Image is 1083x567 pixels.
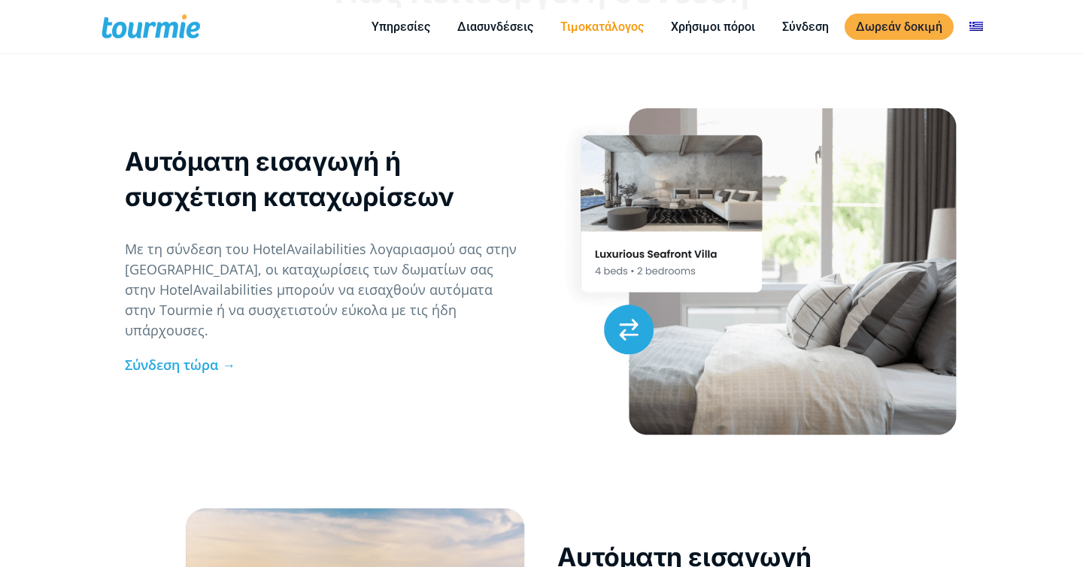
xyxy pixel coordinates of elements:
a: Αλλαγή σε [958,17,994,36]
p: Αυτόματη εισαγωγή ή συσχέτιση καταχωρίσεων [125,144,526,214]
a: Δωρεάν δοκιμή [845,14,954,40]
a: Σύνδεση τώρα → [125,356,235,374]
a: Τιμοκατάλογος [549,17,655,36]
a: Υπηρεσίες [360,17,441,36]
p: Με τη σύνδεση του HotelAvailabilities λογαριασμού σας στην [GEOGRAPHIC_DATA], οι καταχωρίσεις των... [125,239,526,341]
a: Διασυνδέσεις [446,17,545,36]
a: Χρήσιμοι πόροι [660,17,766,36]
a: Σύνδεση [771,17,840,36]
